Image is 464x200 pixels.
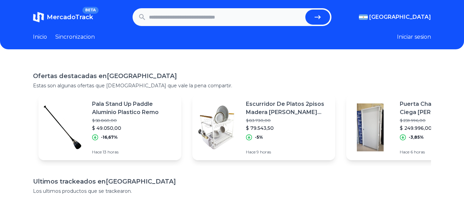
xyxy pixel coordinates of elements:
[397,33,431,41] button: Iniciar sesion
[82,7,99,14] span: BETA
[33,188,431,195] p: Los ultimos productos que se trackearon.
[369,13,431,21] span: [GEOGRAPHIC_DATA]
[192,95,335,160] a: Featured imageEscurridor De Platos 2pisos Madera [PERSON_NAME] Acero Inox Hogar$ 83.730,00$ 79.54...
[246,149,330,155] p: Hace 9 horas
[409,135,424,140] p: -3,85%
[92,118,176,123] p: $ 58.860,00
[33,12,93,23] a: MercadoTrackBETA
[38,103,87,151] img: Featured image
[33,82,431,89] p: Estas son algunas ofertas que [DEMOGRAPHIC_DATA] que vale la pena compartir.
[47,13,93,21] span: MercadoTrack
[92,125,176,132] p: $ 49.050,00
[55,33,95,41] a: Sincronizacion
[246,118,330,123] p: $ 83.730,00
[192,103,240,151] img: Featured image
[33,33,47,41] a: Inicio
[38,95,181,160] a: Featured imagePala Stand Up Paddle Aluminio Plastico Remo$ 58.860,00$ 49.050,00-16,67%Hace 13 horas
[359,14,368,20] img: Argentina
[92,149,176,155] p: Hace 13 horas
[33,71,431,81] h1: Ofertas destacadas en [GEOGRAPHIC_DATA]
[33,12,44,23] img: MercadoTrack
[33,177,431,186] h1: Ultimos trackeados en [GEOGRAPHIC_DATA]
[255,135,263,140] p: -5%
[246,125,330,132] p: $ 79.543,50
[359,13,431,21] button: [GEOGRAPHIC_DATA]
[346,103,394,151] img: Featured image
[92,100,176,116] p: Pala Stand Up Paddle Aluminio Plastico Remo
[246,100,330,116] p: Escurridor De Platos 2pisos Madera [PERSON_NAME] Acero Inox Hogar
[101,135,118,140] p: -16,67%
